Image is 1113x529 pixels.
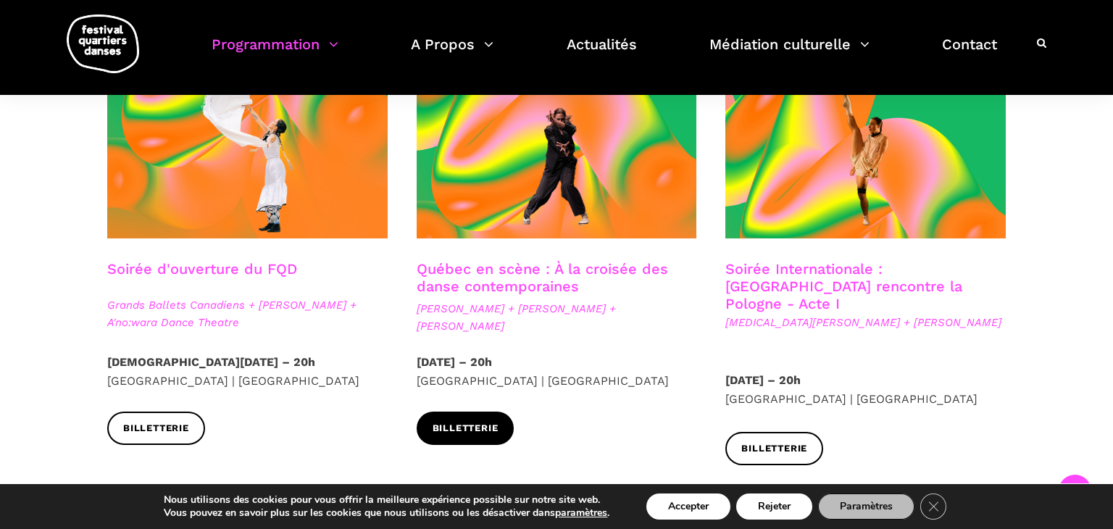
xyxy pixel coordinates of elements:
[417,355,492,369] strong: [DATE] – 20h
[646,493,730,520] button: Accepter
[942,32,997,75] a: Contact
[725,314,1006,331] span: [MEDICAL_DATA][PERSON_NAME] + [PERSON_NAME]
[107,412,205,444] a: Billetterie
[417,353,697,390] p: [GEOGRAPHIC_DATA] | [GEOGRAPHIC_DATA]
[123,421,189,436] span: Billetterie
[212,32,338,75] a: Programmation
[818,493,914,520] button: Paramètres
[417,300,697,335] span: [PERSON_NAME] + [PERSON_NAME] + [PERSON_NAME]
[417,260,668,295] a: Québec en scène : À la croisée des danse contemporaines
[107,260,297,278] a: Soirée d'ouverture du FQD
[736,493,812,520] button: Rejeter
[709,32,870,75] a: Médiation culturelle
[725,373,801,387] strong: [DATE] – 20h
[411,32,493,75] a: A Propos
[741,441,807,457] span: Billetterie
[164,507,609,520] p: Vous pouvez en savoir plus sur les cookies que nous utilisons ou les désactiver dans .
[725,432,823,465] a: Billetterie
[107,353,388,390] p: [GEOGRAPHIC_DATA] | [GEOGRAPHIC_DATA]
[725,260,962,312] a: Soirée Internationale : [GEOGRAPHIC_DATA] rencontre la Pologne - Acte I
[725,371,1006,408] p: [GEOGRAPHIC_DATA] | [GEOGRAPHIC_DATA]
[107,296,388,331] span: Grands Ballets Canadiens + [PERSON_NAME] + A'no:wara Dance Theatre
[433,421,499,436] span: Billetterie
[417,412,514,444] a: Billetterie
[164,493,609,507] p: Nous utilisons des cookies pour vous offrir la meilleure expérience possible sur notre site web.
[567,32,637,75] a: Actualités
[920,493,946,520] button: Close GDPR Cookie Banner
[555,507,607,520] button: paramètres
[107,355,315,369] strong: [DEMOGRAPHIC_DATA][DATE] – 20h
[67,14,139,73] img: logo-fqd-med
